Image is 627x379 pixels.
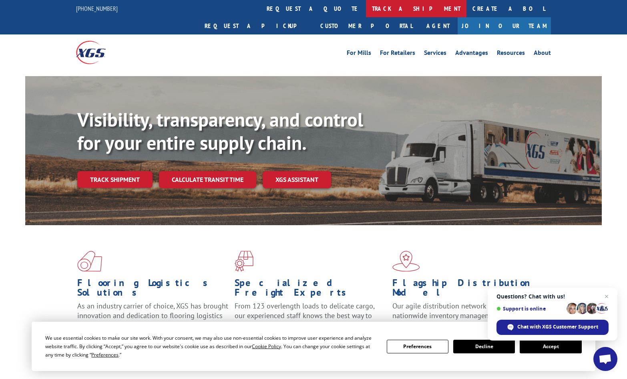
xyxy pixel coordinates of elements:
[314,17,418,34] a: Customer Portal
[392,251,420,272] img: xgs-icon-flagship-distribution-model-red
[32,322,595,371] div: Cookie Consent Prompt
[199,17,314,34] a: Request a pickup
[496,320,609,335] span: Chat with XGS Customer Support
[517,323,598,331] span: Chat with XGS Customer Support
[235,251,253,272] img: xgs-icon-focused-on-flooring-red
[77,301,228,330] span: As an industry carrier of choice, XGS has brought innovation and dedication to flooring logistics...
[91,351,119,358] span: Preferences
[496,306,564,312] span: Support is online
[387,340,448,353] button: Preferences
[392,301,540,320] span: Our agile distribution network gives you nationwide inventory management on demand.
[453,340,515,353] button: Decline
[77,171,153,188] a: Track shipment
[235,301,386,337] p: From 123 overlength loads to delicate cargo, our experienced staff knows the best way to move you...
[496,293,609,300] span: Questions? Chat with us!
[263,171,331,188] a: XGS ASSISTANT
[252,343,281,350] span: Cookie Policy
[235,278,386,301] h1: Specialized Freight Experts
[159,171,256,188] a: Calculate transit time
[77,107,363,155] b: Visibility, transparency, and control for your entire supply chain.
[45,334,377,359] div: We use essential cookies to make our site work. With your consent, we may also use non-essential ...
[347,50,371,58] a: For Mills
[424,50,446,58] a: Services
[458,17,551,34] a: Join Our Team
[497,50,525,58] a: Resources
[76,4,118,12] a: [PHONE_NUMBER]
[455,50,488,58] a: Advantages
[520,340,581,353] button: Accept
[380,50,415,58] a: For Retailers
[534,50,551,58] a: About
[77,278,229,301] h1: Flooring Logistics Solutions
[418,17,458,34] a: Agent
[77,251,102,272] img: xgs-icon-total-supply-chain-intelligence-red
[593,347,617,371] a: Open chat
[392,278,544,301] h1: Flagship Distribution Model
